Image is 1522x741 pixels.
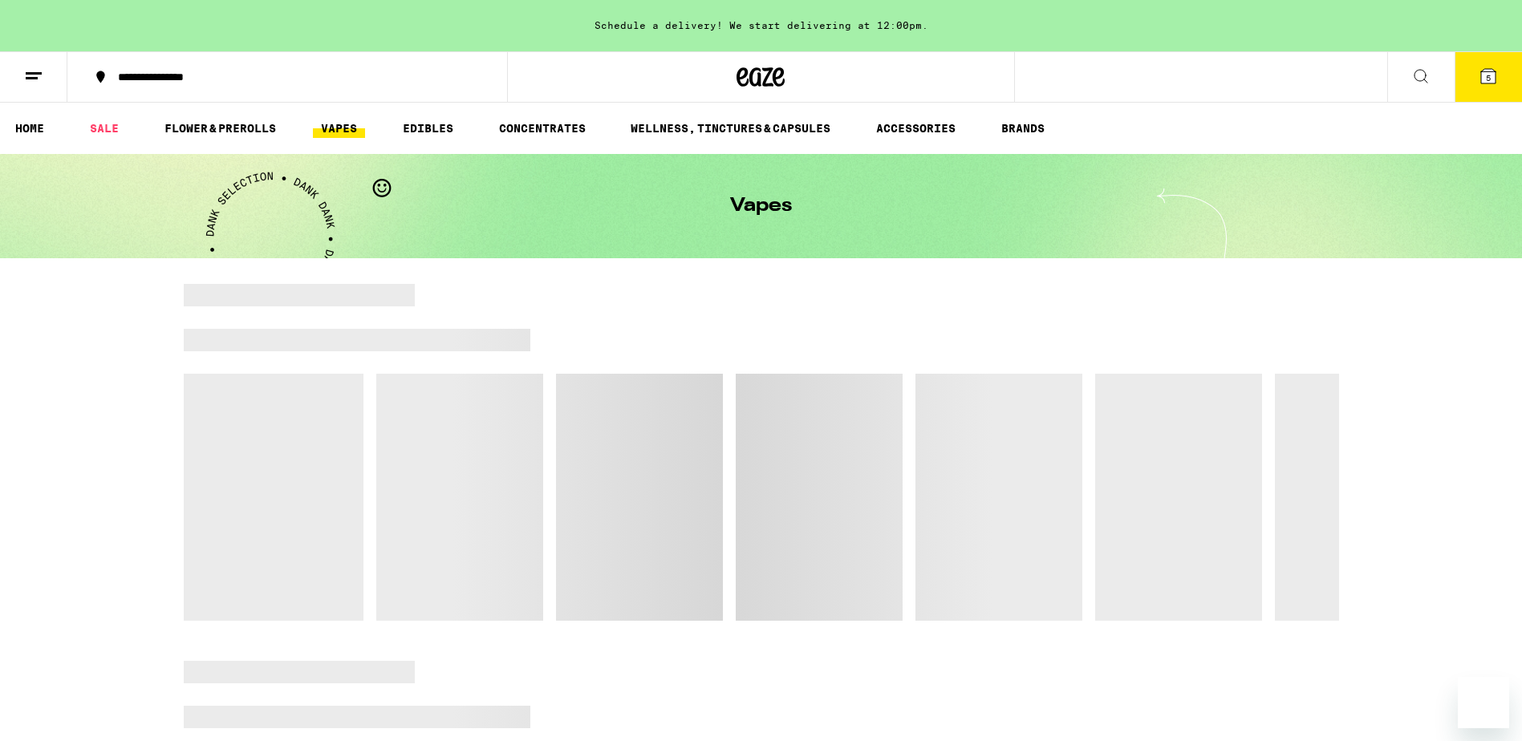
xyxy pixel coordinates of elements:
[1455,52,1522,102] button: 5
[7,119,52,138] a: HOME
[313,119,365,138] a: VAPES
[1486,73,1491,83] span: 5
[1458,677,1509,728] iframe: Button to launch messaging window
[993,119,1053,138] a: BRANDS
[868,119,964,138] a: ACCESSORIES
[156,119,284,138] a: FLOWER & PREROLLS
[730,196,792,216] h1: Vapes
[82,119,127,138] a: SALE
[395,119,461,138] a: EDIBLES
[491,119,594,138] a: CONCENTRATES
[623,119,838,138] a: WELLNESS, TINCTURES & CAPSULES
